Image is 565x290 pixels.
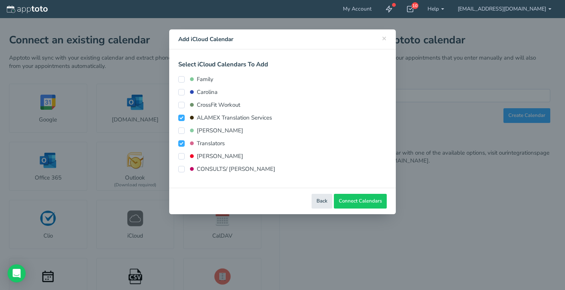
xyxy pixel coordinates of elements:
input: [PERSON_NAME] [178,153,185,160]
h2: Select iCloud Calendars To Add [178,61,387,68]
label: [PERSON_NAME] [178,127,243,135]
button: Connect Calendars [334,194,387,209]
input: [PERSON_NAME] [178,127,185,134]
input: Translators [178,140,185,147]
label: CONSULTS/ [PERSON_NAME] [178,165,275,173]
button: Back [312,194,332,209]
label: CrossFit Workout [178,101,240,109]
input: CONSULTS/ [PERSON_NAME] [178,166,185,172]
input: Family [178,76,185,83]
label: [PERSON_NAME] [178,152,243,160]
label: Translators [178,140,225,147]
input: CrossFit Workout [178,102,185,108]
label: ALAMEX Translation Services [178,114,272,122]
span: × [382,33,387,43]
h4: Add iCloud Calendar [178,35,387,43]
span: Connect Calendars [339,198,382,205]
input: Carolina [178,89,185,95]
label: Family [178,75,213,83]
div: Open Intercom Messenger [8,264,26,282]
input: ALAMEX Translation Services [178,115,185,121]
label: Carolina [178,88,218,96]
